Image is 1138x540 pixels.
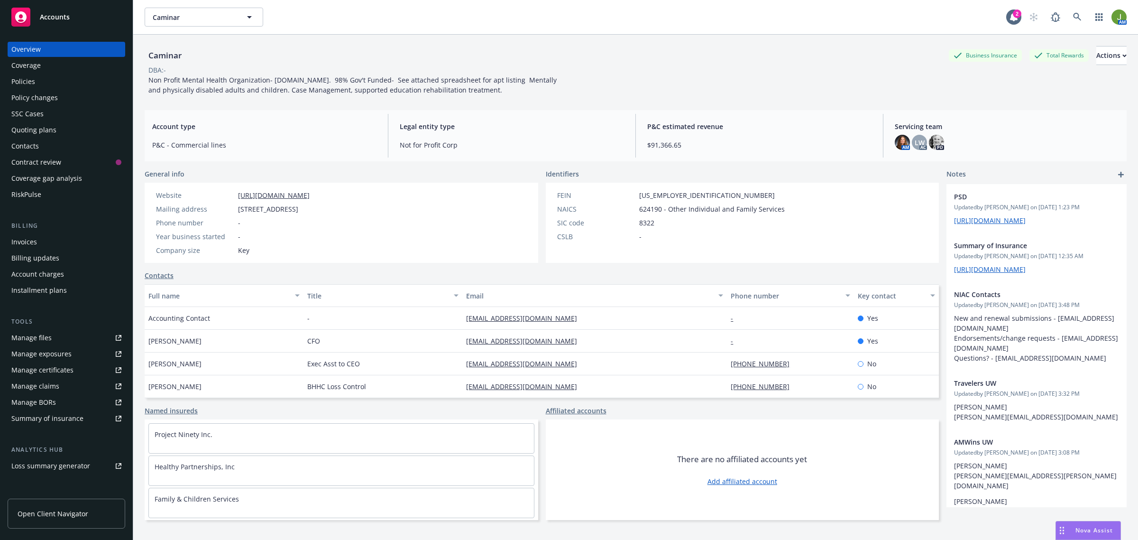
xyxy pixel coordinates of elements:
[557,218,635,228] div: SIC code
[1096,46,1127,65] button: Actions
[954,402,1119,422] p: [PERSON_NAME] [PERSON_NAME][EMAIL_ADDRESS][DOMAIN_NAME]
[647,140,872,150] span: $91,366.65
[1056,521,1068,540] div: Drag to move
[946,429,1127,524] div: AMWins UWUpdatedby [PERSON_NAME] on [DATE] 3:08 PM[PERSON_NAME] [PERSON_NAME][EMAIL_ADDRESS][PERS...
[731,291,840,301] div: Phone number
[954,437,1094,447] span: AMWins UW
[8,42,125,57] a: Overview
[8,346,125,362] a: Manage exposures
[307,336,320,346] span: CFO
[867,336,878,346] span: Yes
[238,218,240,228] span: -
[148,359,202,369] span: [PERSON_NAME]
[954,448,1119,457] span: Updated by [PERSON_NAME] on [DATE] 3:08 PM
[145,284,303,307] button: Full name
[647,121,872,131] span: P&C estimated revenue
[11,234,37,250] div: Invoices
[152,121,376,131] span: Account type
[867,382,876,391] span: No
[238,204,298,214] span: [STREET_ADDRESS]
[11,267,64,282] div: Account charges
[8,395,125,410] a: Manage BORs
[11,251,59,266] div: Billing updates
[11,122,56,138] div: Quoting plans
[466,336,585,345] a: [EMAIL_ADDRESS][DOMAIN_NAME]
[954,289,1094,299] span: NIAC Contacts
[8,363,125,378] a: Manage certificates
[954,461,1119,491] p: [PERSON_NAME] [PERSON_NAME][EMAIL_ADDRESS][PERSON_NAME][DOMAIN_NAME]
[954,203,1119,212] span: Updated by [PERSON_NAME] on [DATE] 1:23 PM
[8,330,125,345] a: Manage files
[8,267,125,282] a: Account charges
[462,284,727,307] button: Email
[156,190,234,200] div: Website
[929,135,944,150] img: photo
[156,218,234,228] div: Phone number
[466,359,585,368] a: [EMAIL_ADDRESS][DOMAIN_NAME]
[8,171,125,186] a: Coverage gap analysis
[8,445,125,455] div: Analytics hub
[155,494,239,503] a: Family & Children Services
[895,135,910,150] img: photo
[946,371,1127,429] div: Travelers UWUpdatedby [PERSON_NAME] on [DATE] 3:32 PM[PERSON_NAME] [PERSON_NAME][EMAIL_ADDRESS][D...
[148,313,210,323] span: Accounting Contact
[707,476,777,486] a: Add affiliated account
[11,330,52,345] div: Manage files
[557,204,635,214] div: NAICS
[731,336,741,345] a: -
[954,192,1094,202] span: PSD
[11,74,35,89] div: Policies
[639,232,642,242] span: -
[145,270,174,280] a: Contacts
[307,291,448,301] div: Title
[8,458,125,474] a: Loss summary generator
[954,301,1119,309] span: Updated by [PERSON_NAME] on [DATE] 3:48 PM
[145,406,198,416] a: Named insureds
[8,283,125,298] a: Installment plans
[954,241,1094,251] span: Summary of Insurance
[156,232,234,242] div: Year business started
[11,395,56,410] div: Manage BORs
[639,204,785,214] span: 624190 - Other Individual and Family Services
[155,430,212,439] a: Project Ninety Inc.
[1068,8,1087,27] a: Search
[307,359,360,369] span: Exec Asst to CEO
[954,378,1094,388] span: Travelers UW
[677,454,807,465] span: There are no affiliated accounts yet
[8,317,125,326] div: Tools
[8,221,125,231] div: Billing
[954,390,1119,398] span: Updated by [PERSON_NAME] on [DATE] 3:32 PM
[557,190,635,200] div: FEIN
[238,232,240,242] span: -
[8,58,125,73] a: Coverage
[148,75,559,94] span: Non Profit Mental Health Organization- [DOMAIN_NAME]. 98% Gov't Funded- See attached spreadsheet ...
[307,313,310,323] span: -
[854,284,939,307] button: Key contact
[303,284,462,307] button: Title
[156,204,234,214] div: Mailing address
[8,4,125,30] a: Accounts
[11,139,39,154] div: Contacts
[400,121,624,131] span: Legal entity type
[148,291,289,301] div: Full name
[8,90,125,105] a: Policy changes
[639,218,654,228] span: 8322
[731,382,797,391] a: [PHONE_NUMBER]
[11,283,67,298] div: Installment plans
[145,49,185,62] div: Caminar
[11,411,83,426] div: Summary of insurance
[11,187,41,202] div: RiskPulse
[546,406,606,416] a: Affiliated accounts
[639,190,775,200] span: [US_EMPLOYER_IDENTIFICATION_NUMBER]
[11,171,82,186] div: Coverage gap analysis
[11,363,73,378] div: Manage certificates
[238,191,310,200] a: [URL][DOMAIN_NAME]
[18,509,88,519] span: Open Client Navigator
[895,121,1119,131] span: Servicing team
[238,245,249,255] span: Key
[858,291,925,301] div: Key contact
[8,234,125,250] a: Invoices
[8,122,125,138] a: Quoting plans
[8,139,125,154] a: Contacts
